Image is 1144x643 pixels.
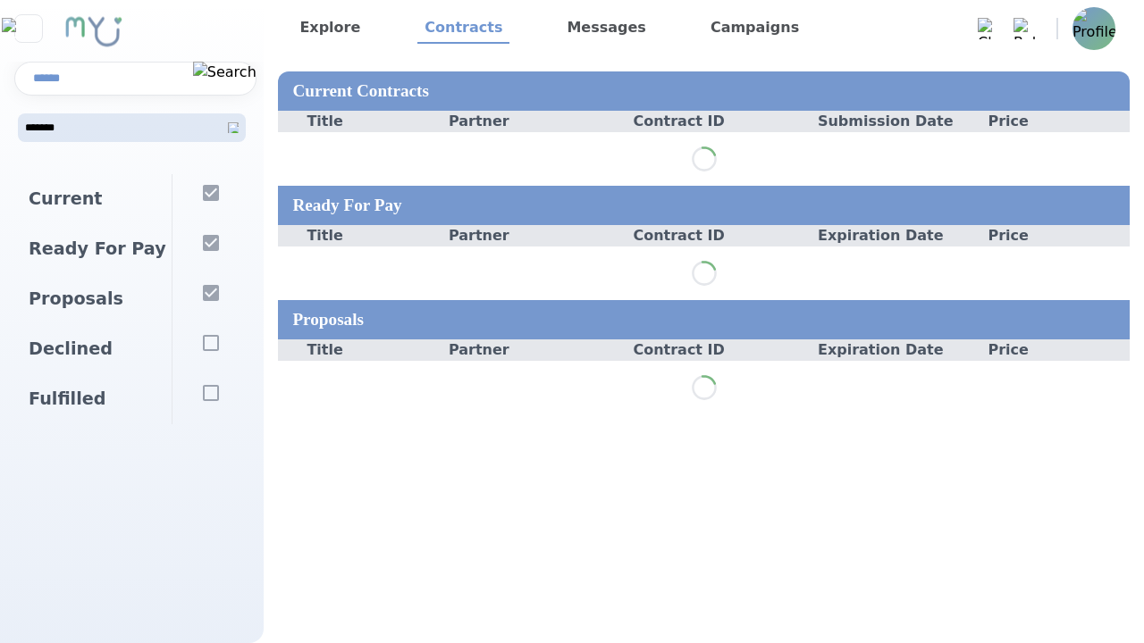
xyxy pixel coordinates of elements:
div: Price [959,225,1130,246]
div: Proposals [14,274,172,324]
div: Proposals [278,300,1130,339]
div: Partner [449,339,619,361]
div: Title [278,225,449,246]
div: Submission Date [789,111,960,132]
div: Expiration Date [789,339,960,361]
div: Contract ID [618,111,789,132]
div: Title [278,339,449,361]
div: Price [959,339,1130,361]
div: Partner [449,111,619,132]
div: Ready For Pay [14,224,172,274]
img: Close sidebar [2,18,55,39]
div: Contract ID [618,225,789,246]
img: Profile [1072,7,1115,50]
div: Partner [449,225,619,246]
a: Campaigns [703,13,806,44]
div: Fulfilled [14,374,172,424]
div: Ready For Pay [278,186,1130,225]
a: Contracts [417,13,509,44]
div: Declined [14,324,172,374]
div: Current Contracts [278,71,1130,111]
img: Bell [1014,18,1035,39]
a: Messages [559,13,652,44]
div: Title [278,111,449,132]
div: Contract ID [618,339,789,361]
div: Price [959,111,1130,132]
div: Current [14,174,172,224]
img: Chat [978,18,999,39]
div: Expiration Date [789,225,960,246]
a: Explore [292,13,367,44]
